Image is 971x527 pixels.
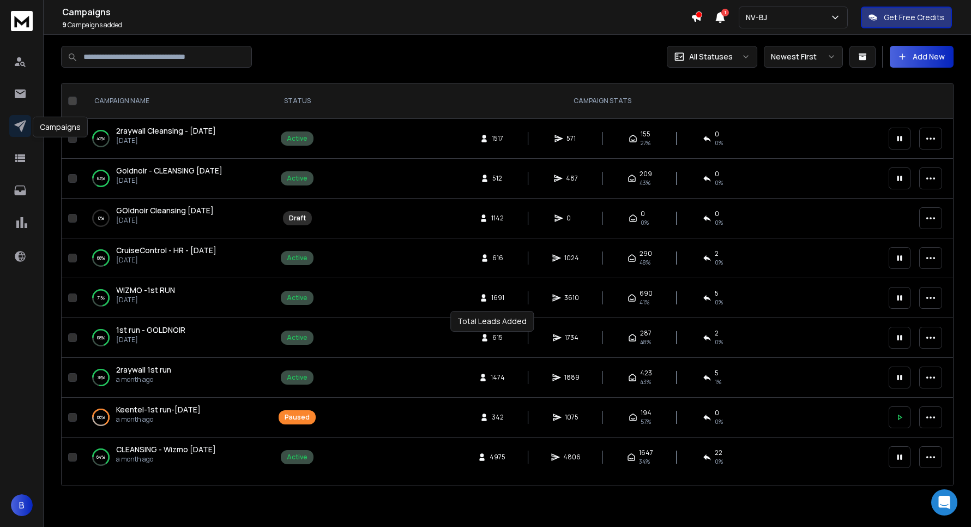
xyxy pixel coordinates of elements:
[715,417,723,426] span: 0 %
[116,285,175,296] a: WIZMO -1st RUN
[116,165,222,176] a: Goldnoir - CLEANSING [DATE]
[287,373,307,382] div: Active
[715,258,723,267] span: 0 %
[450,311,534,332] div: Total Leads Added
[62,5,691,19] h1: Campaigns
[287,453,307,462] div: Active
[81,159,272,199] td: 83%Goldnoir - CLEANSING [DATE][DATE]
[641,409,652,417] span: 194
[564,373,580,382] span: 1889
[715,218,723,227] span: 0%
[11,494,33,516] button: B
[116,325,185,336] a: 1st run - GOLDNOIR
[287,254,307,262] div: Active
[116,216,214,225] p: [DATE]
[116,245,216,256] a: CruiseControl - HR - [DATE]
[641,130,650,139] span: 155
[492,174,503,183] span: 512
[764,46,843,68] button: Newest First
[640,170,652,178] span: 209
[491,373,505,382] span: 1474
[116,136,216,145] p: [DATE]
[640,369,652,378] span: 423
[116,176,222,185] p: [DATE]
[492,413,504,422] span: 342
[861,7,952,28] button: Get Free Credits
[116,364,171,375] a: 2raywall 1st run
[81,199,272,238] td: 0%GOldnoir Cleansing [DATE][DATE]
[116,444,216,455] a: CLEANSING - Wizmo [DATE]
[641,139,650,147] span: 27 %
[640,289,653,298] span: 690
[116,296,175,304] p: [DATE]
[62,21,691,29] p: Campaigns added
[97,173,105,184] p: 83 %
[715,178,723,187] span: 0 %
[640,378,651,386] span: 43 %
[721,9,729,16] span: 1
[641,218,649,227] span: 0%
[715,448,722,457] span: 22
[81,278,272,318] td: 71%WIZMO -1st RUN[DATE]
[565,333,578,342] span: 1734
[715,457,723,466] span: 0 %
[116,455,216,464] p: a month ago
[116,336,185,344] p: [DATE]
[116,444,216,454] span: CLEANSING - Wizmo [DATE]
[746,12,771,23] p: NV-BJ
[116,256,216,265] p: [DATE]
[62,20,67,29] span: 9
[11,11,33,31] img: logo
[97,452,105,463] p: 64 %
[566,214,577,223] span: 0
[116,404,201,415] span: Keentel-1st run-[DATE]
[565,413,578,422] span: 1075
[715,329,719,338] span: 2
[97,133,105,144] p: 42 %
[287,333,307,342] div: Active
[287,174,307,183] div: Active
[715,139,723,147] span: 0 %
[97,412,105,423] p: 66 %
[116,245,216,255] span: CruiseControl - HR - [DATE]
[116,125,216,136] a: 2raywall Cleansing - [DATE]
[285,413,310,422] div: Paused
[715,298,723,307] span: 0 %
[116,205,214,215] span: GOldnoir Cleansing [DATE]
[639,457,650,466] span: 34 %
[97,332,105,343] p: 68 %
[491,294,504,302] span: 1691
[715,409,719,417] span: 0
[641,209,645,218] span: 0
[640,298,649,307] span: 41 %
[272,83,322,119] th: STATUS
[97,372,105,383] p: 78 %
[640,258,650,267] span: 48 %
[116,205,214,216] a: GOldnoir Cleansing [DATE]
[715,209,719,218] span: 0
[490,453,505,462] span: 4975
[492,134,503,143] span: 1517
[81,238,272,278] td: 68%CruiseControl - HR - [DATE][DATE]
[564,294,579,302] span: 3610
[563,453,581,462] span: 4806
[97,253,105,263] p: 68 %
[492,333,503,342] span: 615
[715,378,721,386] span: 1 %
[640,178,650,187] span: 43 %
[287,294,307,302] div: Active
[491,214,504,223] span: 1142
[81,318,272,358] td: 68%1st run - GOLDNOIR[DATE]
[116,415,201,424] p: a month ago
[566,134,577,143] span: 571
[287,134,307,143] div: Active
[715,338,723,346] span: 0 %
[81,398,272,438] td: 66%Keentel-1st run-[DATE]a month ago
[33,117,88,137] div: Campaigns
[890,46,954,68] button: Add New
